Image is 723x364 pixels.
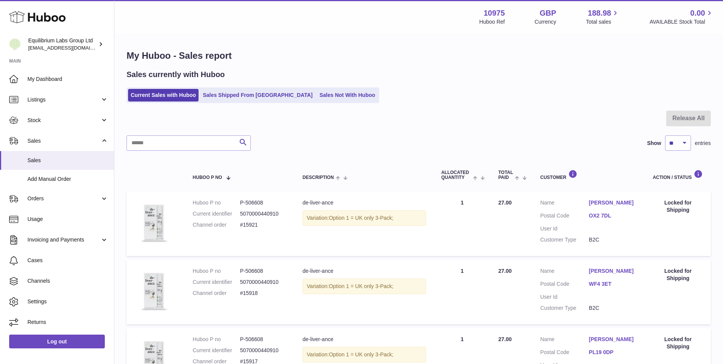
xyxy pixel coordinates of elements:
dt: Name [540,267,589,277]
span: Listings [27,96,100,103]
label: Show [647,140,661,147]
span: Huboo P no [193,175,222,180]
a: 0.00 AVAILABLE Stock Total [649,8,714,26]
dt: Current identifier [193,279,240,286]
div: Action / Status [653,170,703,180]
dd: B2C [589,236,638,243]
dt: User Id [540,225,589,232]
div: de-liver-ance [303,267,426,275]
dt: Postal Code [540,212,589,221]
td: 1 [434,260,491,324]
span: 27.00 [498,268,511,274]
span: 27.00 [498,336,511,342]
dt: Channel order [193,290,240,297]
div: Variation: [303,210,426,226]
a: PL19 0DP [589,349,638,356]
dd: P-506608 [240,199,287,206]
div: Currency [535,18,556,26]
a: [PERSON_NAME] [589,336,638,343]
dt: Postal Code [540,280,589,290]
dt: Customer Type [540,236,589,243]
span: Option 1 = UK only 3-Pack; [329,215,393,221]
a: 188.98 Total sales [586,8,620,26]
span: entries [695,140,711,147]
div: Huboo Ref [479,18,505,26]
span: Settings [27,298,108,305]
strong: 10975 [484,8,505,18]
span: Sales [27,157,108,164]
dd: 5070000440910 [240,210,287,217]
dt: Name [540,199,589,208]
a: [PERSON_NAME] [589,199,638,206]
dd: 5070000440910 [240,347,287,354]
img: 3PackDeliverance_Front.jpg [134,267,172,315]
dt: Customer Type [540,304,589,312]
div: de-liver-ance [303,336,426,343]
a: Log out [9,335,105,348]
span: 188.98 [588,8,611,18]
span: Add Manual Order [27,176,108,183]
span: Usage [27,216,108,223]
span: 27.00 [498,200,511,206]
span: Returns [27,319,108,326]
td: 1 [434,192,491,256]
span: Description [303,175,334,180]
a: WF4 3ET [589,280,638,288]
a: OX2 7DL [589,212,638,219]
div: Variation: [303,279,426,294]
h1: My Huboo - Sales report [127,50,711,62]
div: Variation: [303,347,426,362]
dd: P-506608 [240,336,287,343]
dt: Postal Code [540,349,589,358]
span: Channels [27,277,108,285]
dt: Name [540,336,589,345]
dd: P-506608 [240,267,287,275]
a: [PERSON_NAME] [589,267,638,275]
dt: User Id [540,293,589,301]
dd: B2C [589,304,638,312]
span: Total paid [498,170,513,180]
span: Invoicing and Payments [27,236,100,243]
div: Locked for Shipping [653,267,703,282]
a: Sales Shipped From [GEOGRAPHIC_DATA] [200,89,315,101]
div: Locked for Shipping [653,336,703,350]
dt: Current identifier [193,347,240,354]
dd: 5070000440910 [240,279,287,286]
span: AVAILABLE Stock Total [649,18,714,26]
img: 3PackDeliverance_Front.jpg [134,199,172,246]
img: internalAdmin-10975@internal.huboo.com [9,39,21,50]
dd: #15921 [240,221,287,229]
a: Sales Not With Huboo [317,89,378,101]
dt: Huboo P no [193,336,240,343]
span: ALLOCATED Quantity [441,170,471,180]
dt: Current identifier [193,210,240,217]
dt: Huboo P no [193,267,240,275]
div: Equilibrium Labs Group Ltd [28,37,97,52]
span: Sales [27,137,100,145]
span: Orders [27,195,100,202]
dt: Channel order [193,221,240,229]
span: Stock [27,117,100,124]
span: [EMAIL_ADDRESS][DOMAIN_NAME] [28,45,112,51]
h2: Sales currently with Huboo [127,69,225,80]
span: Option 1 = UK only 3-Pack; [329,283,393,289]
span: Cases [27,257,108,264]
span: My Dashboard [27,76,108,83]
dt: Huboo P no [193,199,240,206]
dd: #15918 [240,290,287,297]
span: Option 1 = UK only 3-Pack; [329,351,393,358]
a: Current Sales with Huboo [128,89,199,101]
div: Locked for Shipping [653,199,703,214]
span: 0.00 [690,8,705,18]
span: Total sales [586,18,620,26]
strong: GBP [540,8,556,18]
div: Customer [540,170,637,180]
div: de-liver-ance [303,199,426,206]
